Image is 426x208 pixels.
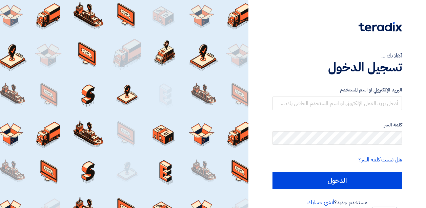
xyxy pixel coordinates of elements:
img: Teradix logo [359,22,402,32]
input: الدخول [272,172,402,189]
div: أهلا بك ... [272,52,402,60]
input: أدخل بريد العمل الإلكتروني او اسم المستخدم الخاص بك ... [272,97,402,110]
label: كلمة السر [272,121,402,129]
label: البريد الإلكتروني او اسم المستخدم [272,86,402,94]
div: مستخدم جديد؟ [272,198,402,207]
a: هل نسيت كلمة السر؟ [359,156,402,164]
a: أنشئ حسابك [307,198,334,207]
h1: تسجيل الدخول [272,60,402,75]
